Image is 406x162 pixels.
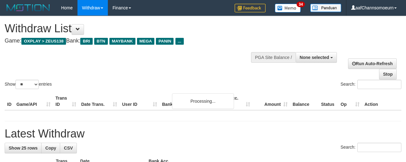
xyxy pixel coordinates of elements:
th: ID [5,92,14,110]
th: Trans ID [53,92,79,110]
th: Balance [290,92,319,110]
span: BRI [80,38,92,45]
img: Feedback.jpg [235,4,266,12]
th: Action [362,92,401,110]
span: Show 25 rows [9,146,38,151]
span: CSV [64,146,73,151]
div: Processing... [172,93,234,109]
input: Search: [357,80,401,89]
img: Button%20Memo.svg [275,4,301,12]
th: Amount [253,92,290,110]
a: Show 25 rows [5,143,42,153]
h1: Latest Withdraw [5,128,401,140]
span: MEGA [137,38,155,45]
img: MOTION_logo.png [5,3,52,12]
th: Bank Acc. Name [160,92,215,110]
h4: Game: Bank: [5,38,264,44]
th: Bank Acc. Number [215,92,253,110]
img: panduan.png [310,4,341,12]
th: Date Trans. [79,92,120,110]
span: None selected [300,55,329,60]
a: Stop [379,69,397,79]
span: PANIN [156,38,174,45]
label: Search: [341,143,401,152]
th: Status [319,92,338,110]
span: ... [175,38,184,45]
input: Search: [357,143,401,152]
select: Showentries [15,80,39,89]
th: Op [338,92,362,110]
div: PGA Site Balance / [251,52,296,63]
label: Show entries [5,80,52,89]
span: Copy [45,146,56,151]
span: 34 [297,2,305,7]
th: Game/API [14,92,53,110]
h1: Withdraw List [5,22,264,35]
a: Run Auto-Refresh [348,58,397,69]
button: None selected [296,52,337,63]
a: Copy [41,143,60,153]
label: Search: [341,80,401,89]
span: OXPLAY > ZEUS138 [21,38,66,45]
th: User ID [120,92,160,110]
a: CSV [60,143,77,153]
span: BTN [94,38,108,45]
span: MAYBANK [109,38,135,45]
